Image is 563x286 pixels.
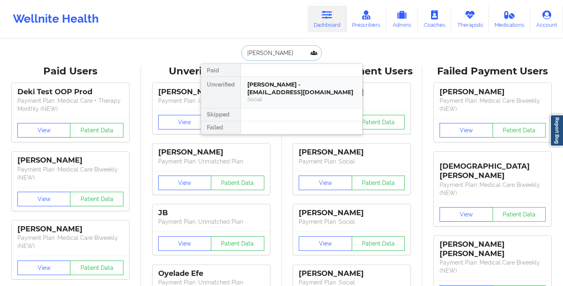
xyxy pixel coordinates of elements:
[440,123,493,138] button: View
[451,6,489,32] a: Therapists
[299,176,352,190] button: View
[17,97,123,113] p: Payment Plan : Medical Care + Therapy Monthly (NEW)
[346,6,387,32] a: Prescribers
[493,123,546,138] button: Patient Data
[17,123,71,138] button: View
[17,87,123,97] div: Deki Test OOP Prod
[158,218,264,226] p: Payment Plan : Unmatched Plan
[70,192,123,206] button: Patient Data
[17,234,123,250] p: Payment Plan : Medical Care Biweekly (NEW)
[440,97,546,113] p: Payment Plan : Medical Care Biweekly (NEW)
[299,236,352,251] button: View
[211,236,264,251] button: Patient Data
[440,207,493,222] button: View
[158,97,264,105] p: Payment Plan : Unmatched Plan
[440,156,546,180] div: [DEMOGRAPHIC_DATA][PERSON_NAME]
[418,6,451,32] a: Coaches
[158,269,264,278] div: Oyelade Efe
[530,6,563,32] a: Account
[440,258,546,275] p: Payment Plan : Medical Care Biweekly (NEW)
[211,176,264,190] button: Patient Data
[17,192,71,206] button: View
[247,81,356,96] div: [PERSON_NAME] - [EMAIL_ADDRESS][DOMAIN_NAME]
[17,225,123,234] div: [PERSON_NAME]
[352,115,405,129] button: Patient Data
[17,261,71,275] button: View
[201,77,240,108] div: Unverified
[386,6,418,32] a: Admins
[428,65,557,78] div: Failed Payment Users
[440,240,546,258] div: [PERSON_NAME] [PERSON_NAME]
[6,65,135,78] div: Paid Users
[299,148,405,157] div: [PERSON_NAME]
[147,65,276,78] div: Unverified Users
[493,207,546,222] button: Patient Data
[247,96,356,103] div: Social
[70,123,123,138] button: Patient Data
[158,236,212,251] button: View
[158,87,264,97] div: [PERSON_NAME]
[299,157,405,165] p: Payment Plan : Social
[299,208,405,218] div: [PERSON_NAME]
[299,218,405,226] p: Payment Plan : Social
[158,176,212,190] button: View
[352,236,405,251] button: Patient Data
[550,114,563,146] a: Report Bug
[440,87,546,97] div: [PERSON_NAME]
[440,181,546,197] p: Payment Plan : Medical Care Biweekly (NEW)
[201,64,240,77] div: Paid
[489,6,531,32] a: Medications
[201,121,240,134] div: Failed
[158,157,264,165] p: Payment Plan : Unmatched Plan
[201,108,240,121] div: Skipped
[158,115,212,129] button: View
[158,208,264,218] div: JB
[308,6,346,32] a: Dashboard
[17,156,123,165] div: [PERSON_NAME]
[158,148,264,157] div: [PERSON_NAME]
[352,176,405,190] button: Patient Data
[299,269,405,278] div: [PERSON_NAME]
[70,261,123,275] button: Patient Data
[17,165,123,182] p: Payment Plan : Medical Care Biweekly (NEW)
